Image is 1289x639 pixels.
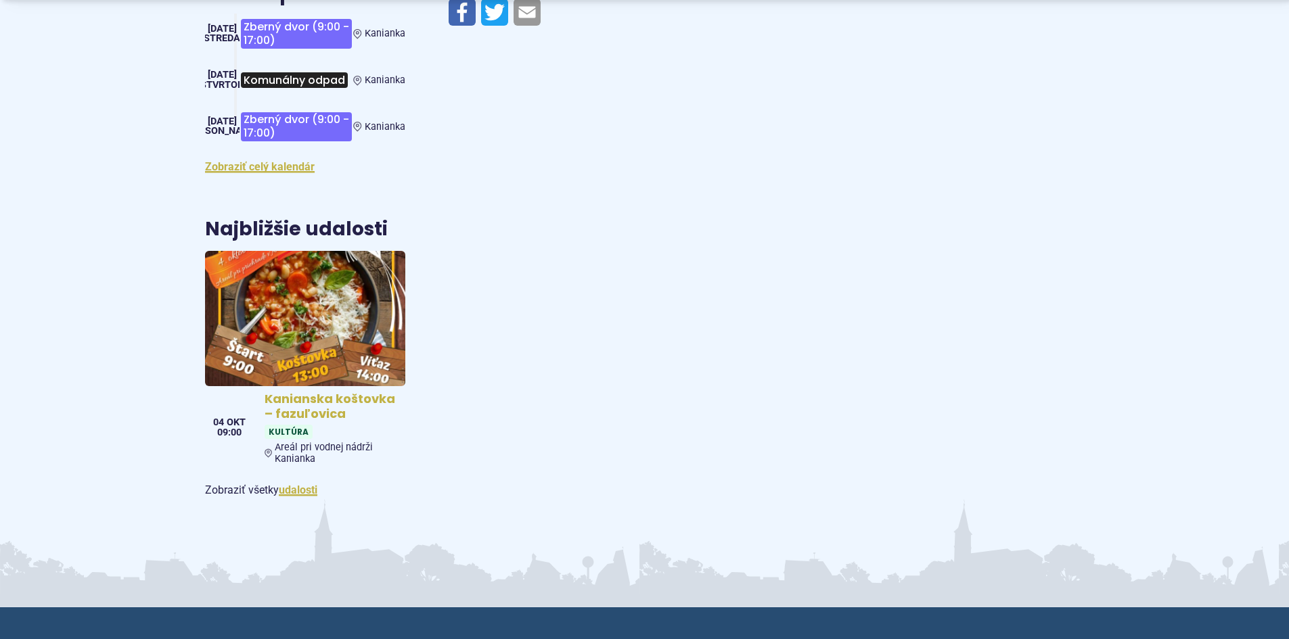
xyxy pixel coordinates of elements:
[279,483,317,496] a: Zobraziť všetky udalosti
[200,79,244,91] span: štvrtok
[365,28,405,39] span: Kanianka
[205,251,405,470] a: Kanianska koštovka – fazuľovica KultúraAreál pri vodnej nádrži Kanianka 04 okt 09:00
[205,65,405,96] a: Komunálny odpad Kanianka [DATE] štvrtok
[204,32,240,44] span: streda
[365,121,405,133] span: Kanianka
[208,23,237,34] span: [DATE]
[241,19,352,48] span: Zberný dvor (9:00 - 17:00)
[205,219,388,240] h3: Najbližšie udalosti
[213,428,246,437] span: 09:00
[275,442,400,465] span: Areál pri vodnej nádrži Kanianka
[208,69,237,80] span: [DATE]
[205,481,405,499] p: Zobraziť všetky
[241,112,352,141] span: Zberný dvor (9:00 - 17:00)
[205,14,405,53] a: Zberný dvor (9:00 - 17:00) Kanianka [DATE] streda
[205,107,405,147] a: Zberný dvor (9:00 - 17:00) Kanianka [DATE] [PERSON_NAME]
[365,74,405,86] span: Kanianka
[265,392,400,422] h4: Kanianska koštovka – fazuľovica
[241,72,348,88] span: Komunálny odpad
[205,160,315,173] a: Zobraziť celý kalendár
[265,425,313,439] span: Kultúra
[213,418,224,427] span: 04
[185,125,259,137] span: [PERSON_NAME]
[227,418,246,427] span: okt
[208,116,237,127] span: [DATE]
